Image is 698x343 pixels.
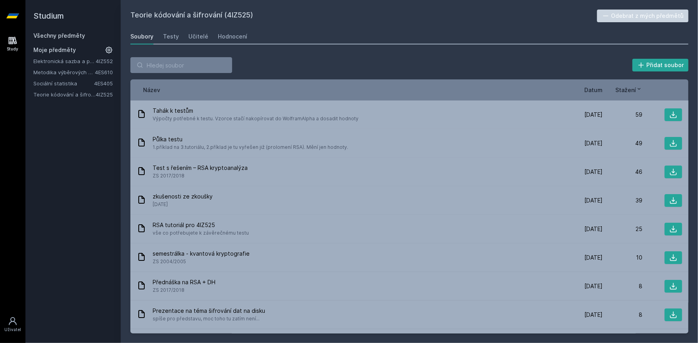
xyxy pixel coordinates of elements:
a: Sociální statistika [33,79,94,87]
span: [DATE] [584,311,603,319]
span: [DATE] [584,197,603,204]
a: Elektronická sazba a publikování [33,57,96,65]
a: 4IZ525 [96,91,113,98]
a: Všechny předměty [33,32,85,39]
div: Soubory [130,33,153,40]
a: 4IZ552 [96,58,113,64]
div: 46 [603,168,642,176]
div: Testy [163,33,179,40]
span: Přednáška na RSA + DH [153,278,215,286]
div: 25 [603,225,642,233]
div: 8 [603,282,642,290]
span: ZS 2017/2018 [153,172,248,180]
div: Učitelé [188,33,208,40]
span: spíše pro představu, moc toho tu zatím není... [153,315,265,323]
span: Půlka testu [153,135,348,143]
a: 4ES610 [95,69,113,75]
button: Datum [584,86,603,94]
span: zkušenosti ze zkoušky [153,193,213,200]
div: Hodnocení [218,33,247,40]
span: [DATE] [584,254,603,262]
a: Study [2,32,24,56]
a: 4ES405 [94,80,113,87]
span: [DATE] [584,282,603,290]
span: [DATE] [584,111,603,119]
span: Prezentace na téma šifrování dat na disku [153,307,265,315]
span: Tahák k testům [153,107,359,115]
a: Testy [163,29,179,44]
a: Uživatel [2,312,24,337]
div: 59 [603,111,642,119]
a: Hodnocení [218,29,247,44]
span: [DATE] [584,139,603,147]
span: [DATE] [153,200,213,208]
span: ZS 2017/2018 [153,286,215,294]
span: 1.příklad na 3.tutoriálu, 2.příklad je tu vyřešen již (prolomení RSA). Mění jen hodnoty. [153,143,348,151]
span: vše co potřebujete k závěrečnému testu [153,229,249,237]
span: Stažení [615,86,636,94]
span: Moje předměty [33,46,76,54]
span: ZS 2004/2005 [153,258,250,266]
div: 39 [603,197,642,204]
span: Výpočty potřebné k testu. Vzorce stačí nakopírovat do WolframAlpha a dosadit hodnoty [153,115,359,123]
span: [DATE] [584,225,603,233]
a: Soubory [130,29,153,44]
input: Hledej soubor [130,57,232,73]
span: [DATE] [584,168,603,176]
div: Study [7,46,19,52]
span: semestrálka - kvantová kryptografie [153,250,250,258]
button: Název [143,86,160,94]
span: Test s řešením – RSA kryptoanalýza [153,164,248,172]
div: 10 [603,254,642,262]
button: Stažení [615,86,642,94]
div: Uživatel [4,327,21,333]
a: Metodika výběrových šetření [33,68,95,76]
button: Odebrat z mých předmětů [597,10,689,22]
span: RSA tutoriál pro 4IZ525 [153,221,249,229]
h2: Teorie kódování a šifrování (4IZ525) [130,10,597,22]
a: Učitelé [188,29,208,44]
div: 8 [603,311,642,319]
div: 49 [603,139,642,147]
button: Přidat soubor [632,59,689,71]
a: Teorie kódování a šifrování [33,91,96,98]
